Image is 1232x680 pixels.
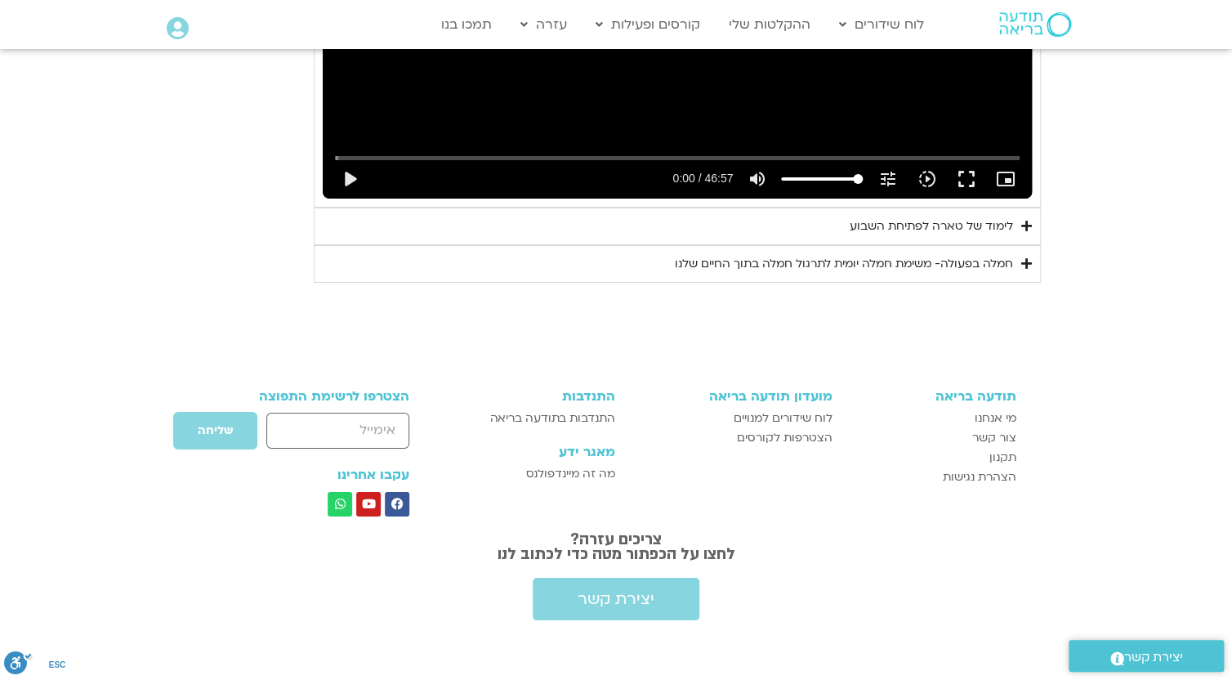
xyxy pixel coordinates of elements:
div: לימוד של טארה לפתיחת השבוע [850,217,1013,236]
h3: עקבו אחרינו [216,467,409,482]
a: יצירת קשר [533,578,699,620]
h3: הצטרפו לרשימת התפוצה [216,389,409,404]
div: חמלה בפעולה- משימת חמלה יומית לתרגול חמלה בתוך החיים שלנו [675,254,1013,274]
summary: חמלה בפעולה- משימת חמלה יומית לתרגול חמלה בתוך החיים שלנו [314,245,1041,283]
a: מי אנחנו [849,409,1016,428]
h3: תודעה בריאה [849,389,1016,404]
span: התנדבות בתודעה בריאה [489,409,614,428]
form: טופס חדש [216,411,409,459]
a: תמכו בנו [433,9,500,40]
h3: התנדבות [454,389,614,404]
span: יצירת קשר [578,590,654,608]
summary: לימוד של טארה לפתיחת השבוע [314,208,1041,245]
span: יצירת קשר [1124,646,1183,669]
a: לוח שידורים [831,9,932,40]
a: לוח שידורים למנויים [631,409,832,428]
button: שליחה [172,411,258,450]
span: שליחה [198,424,233,437]
span: תקנון [989,448,1016,467]
a: תקנון [849,448,1016,467]
span: מה זה מיינדפולנס [525,464,614,484]
span: צור קשר [972,428,1016,448]
h3: מאגר ידע [454,445,614,459]
span: מי אנחנו [975,409,1016,428]
h3: מועדון תודעה בריאה [631,389,832,404]
span: לוח שידורים למנויים [734,409,832,428]
span: הצטרפות לקורסים [737,428,832,448]
a: הצהרת נגישות [849,467,1016,487]
a: ההקלטות שלי [721,9,819,40]
a: עזרה [512,9,575,40]
h2: צריכים עזרה? לחצו על הכפתור מטה כדי לכתוב לנו [208,533,1024,561]
a: הצטרפות לקורסים [631,428,832,448]
a: התנדבות בתודעה בריאה [454,409,614,428]
a: צור קשר [849,428,1016,448]
a: יצירת קשר [1069,640,1224,672]
a: קורסים ופעילות [587,9,708,40]
a: מה זה מיינדפולנס [454,464,614,484]
span: הצהרת נגישות [943,467,1016,487]
input: אימייל [266,413,409,448]
img: תודעה בריאה [999,12,1071,37]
